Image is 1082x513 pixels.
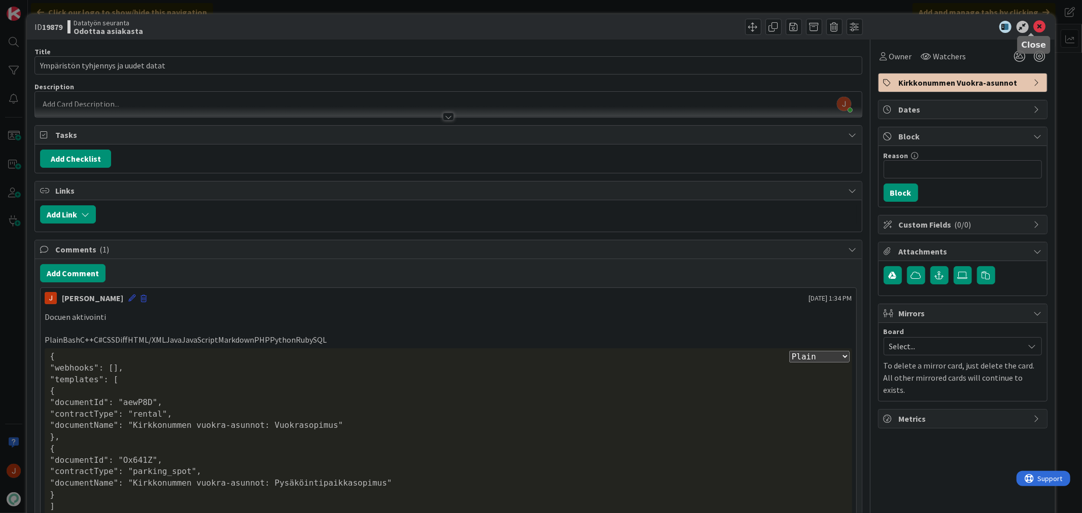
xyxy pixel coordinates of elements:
[40,264,106,282] button: Add Comment
[884,184,918,202] button: Block
[45,311,852,323] p: Docuen aktivointi
[50,374,847,386] div: "templates": [
[50,455,847,466] div: "documentId": "Ox641Z",
[55,243,843,255] span: Comments
[899,77,1029,89] span: Kirkkonummen Vuokra-asunnot
[42,22,62,32] b: 19879
[50,351,847,362] div: {
[40,150,111,168] button: Add Checklist
[50,420,847,431] div: "documentName": "Kirkkonummen vuokra-asunnot: Vuokrasopimus"
[55,185,843,197] span: Links
[884,328,904,335] span: Board
[40,205,96,224] button: Add Link
[50,443,847,455] div: {
[899,218,1029,231] span: Custom Fields
[884,359,1042,396] p: To delete a mirror card, just delete the card. All other mirrored cards will continue to exists.
[955,219,971,230] span: ( 0/0 )
[1022,40,1046,50] h5: Close
[50,409,847,420] div: "contractType": "rental",
[899,413,1029,425] span: Metrics
[50,478,847,489] div: "documentName": "Kirkkonummen vuokra-asunnot: Pysäköintipaikkasopimus"
[74,27,143,35] b: Odottaa asiakasta
[50,431,847,443] div: },
[50,501,847,512] div: ]
[45,292,57,304] img: JM
[50,385,847,397] div: {
[899,245,1029,258] span: Attachments
[809,293,852,304] span: [DATE] 1:34 PM
[21,2,46,14] span: Support
[899,307,1029,319] span: Mirrors
[899,103,1029,116] span: Dates
[50,466,847,478] div: "contractType": "parking_spot",
[50,489,847,501] div: }
[62,292,123,304] div: [PERSON_NAME]
[99,244,109,254] span: ( 1 )
[55,129,843,141] span: Tasks
[50,362,847,374] div: "webhooks": [],
[889,339,1019,353] span: Select...
[45,334,852,346] p: PlainBashC++C#CSSDiffHTML/XMLJavaJavaScriptMarkdownPHPPythonRubySQL
[34,56,862,75] input: type card name here...
[884,151,909,160] label: Reason
[933,50,966,62] span: Watchers
[74,19,143,27] span: Datatyön seuranta
[889,50,912,62] span: Owner
[34,21,62,33] span: ID
[899,130,1029,142] span: Block
[837,97,851,111] img: AAcHTtdL3wtcyn1eGseKwND0X38ITvXuPg5_7r7WNcK5=s96-c
[34,47,51,56] label: Title
[34,82,74,91] span: Description
[50,397,847,409] div: "documentId": "aewP8D",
